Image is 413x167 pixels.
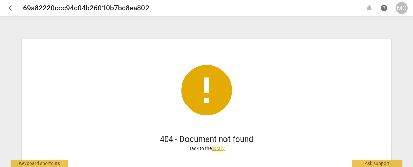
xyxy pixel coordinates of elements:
[7,4,15,12] span: arrow_back
[352,160,402,167] div: Ask support
[176,60,237,120] span: error
[212,146,225,151] a: library
[160,134,253,145] h1: 404 - Document not found
[188,145,225,152] p: Back to the
[23,4,149,12] h2: 69a82220ccc94c04b26010b7bc8ea802
[396,2,408,14] button: MC
[11,160,68,167] div: Keyboard shortcuts
[378,2,390,14] a: Help
[380,4,388,12] span: help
